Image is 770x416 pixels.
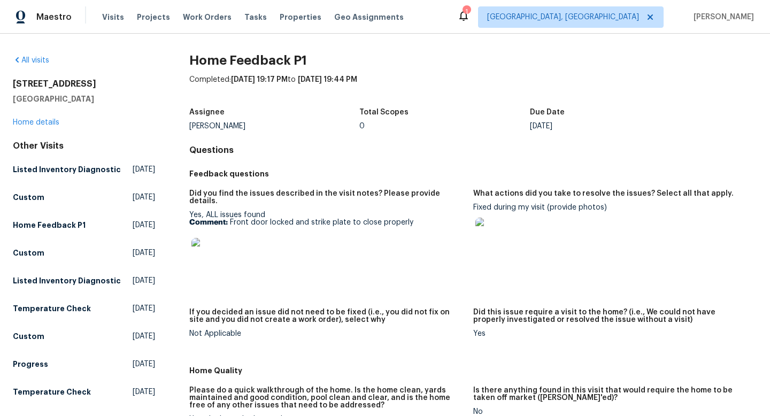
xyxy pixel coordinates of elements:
[133,387,155,397] span: [DATE]
[13,303,91,314] h5: Temperature Check
[133,303,155,314] span: [DATE]
[189,211,465,279] div: Yes, ALL issues found
[133,275,155,286] span: [DATE]
[13,160,155,179] a: Listed Inventory Diagnostic[DATE]
[13,119,59,126] a: Home details
[13,79,155,89] h2: [STREET_ADDRESS]
[137,12,170,22] span: Projects
[231,76,288,83] span: [DATE] 19:17 PM
[13,164,121,175] h5: Listed Inventory Diagnostic
[189,190,465,205] h5: Did you find the issues described in the visit notes? Please provide details.
[473,408,749,415] div: No
[13,271,155,290] a: Listed Inventory Diagnostic[DATE]
[473,204,749,258] div: Fixed during my visit (provide photos)
[13,331,44,342] h5: Custom
[13,215,155,235] a: Home Feedback P1[DATE]
[189,122,360,130] div: [PERSON_NAME]
[13,141,155,151] div: Other Visits
[189,109,225,116] h5: Assignee
[334,12,404,22] span: Geo Assignments
[13,188,155,207] a: Custom[DATE]
[487,12,639,22] span: [GEOGRAPHIC_DATA], [GEOGRAPHIC_DATA]
[473,330,749,337] div: Yes
[473,190,734,197] h5: What actions did you take to resolve the issues? Select all that apply.
[13,220,86,230] h5: Home Feedback P1
[183,12,232,22] span: Work Orders
[133,220,155,230] span: [DATE]
[530,122,700,130] div: [DATE]
[530,109,565,116] h5: Due Date
[473,309,749,323] h5: Did this issue require a visit to the home? (i.e., We could not have properly investigated or res...
[133,359,155,369] span: [DATE]
[133,164,155,175] span: [DATE]
[13,57,49,64] a: All visits
[244,13,267,21] span: Tasks
[189,365,757,376] h5: Home Quality
[463,6,470,17] div: 1
[189,387,465,409] h5: Please do a quick walkthrough of the home. Is the home clean, yards maintained and good condition...
[280,12,321,22] span: Properties
[473,387,749,402] h5: Is there anything found in this visit that would require the home to be taken off market ([PERSON...
[13,355,155,374] a: Progress[DATE]
[13,275,121,286] h5: Listed Inventory Diagnostic
[13,327,155,346] a: Custom[DATE]
[102,12,124,22] span: Visits
[189,219,228,226] b: Comment:
[13,248,44,258] h5: Custom
[189,309,465,323] h5: If you decided an issue did not need to be fixed (i.e., you did not fix on site and you did not c...
[189,74,757,102] div: Completed: to
[133,331,155,342] span: [DATE]
[189,330,465,337] div: Not Applicable
[189,219,465,226] p: Front door locked and strike plate to close properly
[133,192,155,203] span: [DATE]
[689,12,754,22] span: [PERSON_NAME]
[189,168,757,179] h5: Feedback questions
[189,145,757,156] h4: Questions
[13,359,48,369] h5: Progress
[13,243,155,263] a: Custom[DATE]
[13,299,155,318] a: Temperature Check[DATE]
[13,94,155,104] h5: [GEOGRAPHIC_DATA]
[359,109,409,116] h5: Total Scopes
[13,382,155,402] a: Temperature Check[DATE]
[133,248,155,258] span: [DATE]
[359,122,530,130] div: 0
[36,12,72,22] span: Maestro
[189,55,757,66] h2: Home Feedback P1
[13,192,44,203] h5: Custom
[298,76,357,83] span: [DATE] 19:44 PM
[13,387,91,397] h5: Temperature Check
